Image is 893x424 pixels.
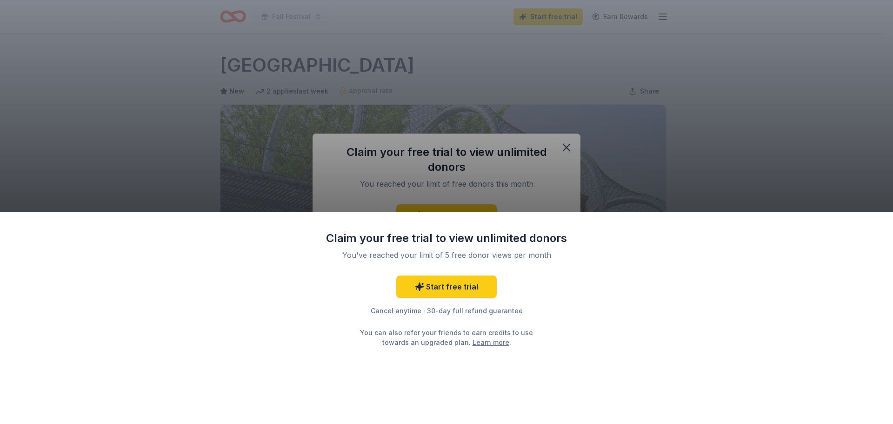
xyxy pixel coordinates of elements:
div: Cancel anytime · 30-day full refund guarantee [326,305,567,316]
div: Claim your free trial to view unlimited donors [326,231,567,246]
a: Learn more [473,337,509,347]
div: You've reached your limit of 5 free donor views per month [337,249,556,261]
a: Start free trial [396,276,497,298]
div: You can also refer your friends to earn credits to use towards an upgraded plan. . [352,328,541,347]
